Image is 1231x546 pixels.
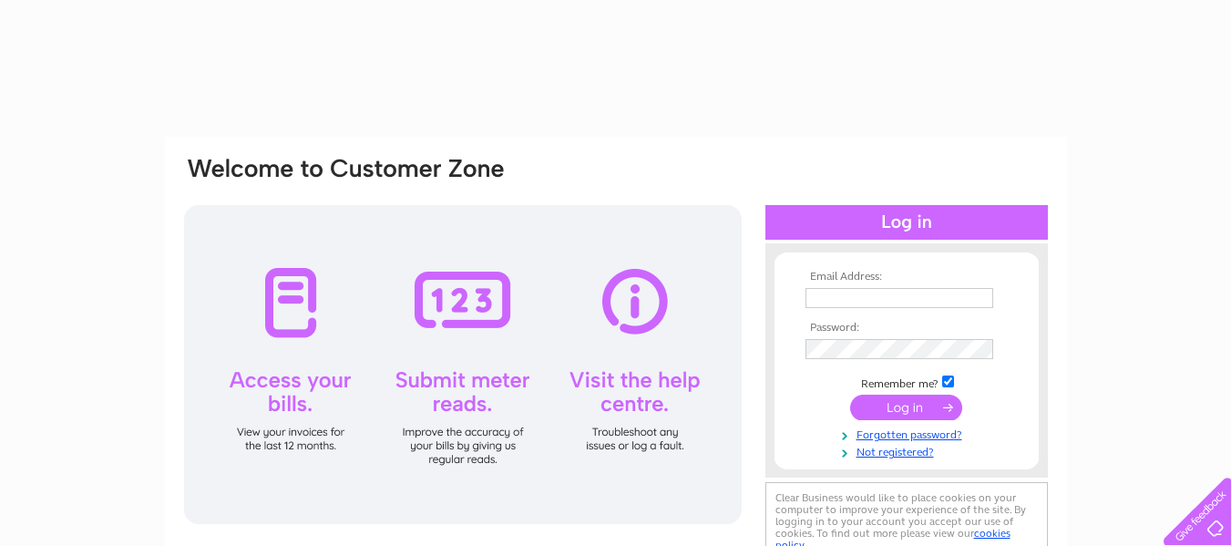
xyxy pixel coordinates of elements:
[850,395,962,420] input: Submit
[801,322,1012,335] th: Password:
[801,373,1012,391] td: Remember me?
[801,271,1012,283] th: Email Address:
[805,425,1012,442] a: Forgotten password?
[805,442,1012,459] a: Not registered?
